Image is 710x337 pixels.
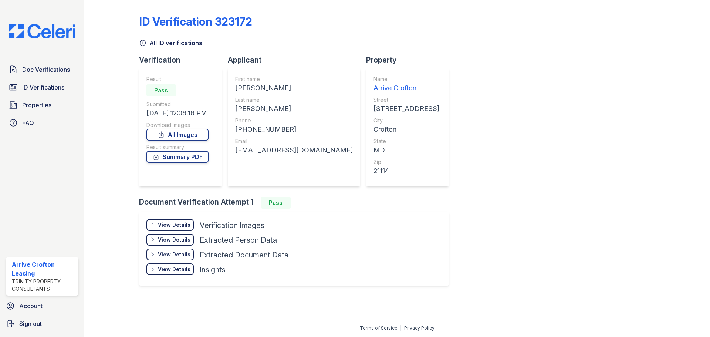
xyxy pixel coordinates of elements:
div: Applicant [228,55,366,65]
div: Pass [261,197,291,209]
div: Submitted [146,101,209,108]
a: ID Verifications [6,80,78,95]
div: State [373,138,439,145]
div: View Details [158,251,190,258]
a: Summary PDF [146,151,209,163]
a: Sign out [3,316,81,331]
div: Result [146,75,209,83]
img: CE_Logo_Blue-a8612792a0a2168367f1c8372b55b34899dd931a85d93a1a3d3e32e68fde9ad4.png [3,24,81,38]
a: Doc Verifications [6,62,78,77]
div: 21114 [373,166,439,176]
div: Street [373,96,439,104]
div: Pass [146,84,176,96]
div: Crofton [373,124,439,135]
div: MD [373,145,439,155]
span: Sign out [19,319,42,328]
div: [PERSON_NAME] [235,104,353,114]
div: View Details [158,221,190,229]
div: [EMAIL_ADDRESS][DOMAIN_NAME] [235,145,353,155]
span: Account [19,301,43,310]
div: Extracted Document Data [200,250,288,260]
div: City [373,117,439,124]
div: Verification [139,55,228,65]
div: Arrive Crofton [373,83,439,93]
div: [PERSON_NAME] [235,83,353,93]
div: Phone [235,117,353,124]
div: ID Verification 323172 [139,15,252,28]
div: Extracted Person Data [200,235,277,245]
div: Download Images [146,121,209,129]
div: [DATE] 12:06:16 PM [146,108,209,118]
div: Last name [235,96,353,104]
span: Doc Verifications [22,65,70,74]
div: Email [235,138,353,145]
a: Terms of Service [360,325,398,331]
span: FAQ [22,118,34,127]
div: | [400,325,402,331]
div: Trinity Property Consultants [12,278,75,293]
a: All ID verifications [139,38,202,47]
div: First name [235,75,353,83]
a: Properties [6,98,78,112]
div: Document Verification Attempt 1 [139,197,455,209]
div: Name [373,75,439,83]
div: Zip [373,158,439,166]
a: Privacy Policy [404,325,435,331]
div: Verification Images [200,220,264,230]
span: ID Verifications [22,83,64,92]
a: Name Arrive Crofton [373,75,439,93]
div: Property [366,55,455,65]
div: View Details [158,236,190,243]
a: FAQ [6,115,78,130]
a: Account [3,299,81,313]
div: Result summary [146,144,209,151]
span: Properties [22,101,51,109]
div: [PHONE_NUMBER] [235,124,353,135]
div: [STREET_ADDRESS] [373,104,439,114]
div: View Details [158,266,190,273]
div: Arrive Crofton Leasing [12,260,75,278]
a: All Images [146,129,209,141]
div: Insights [200,264,226,275]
